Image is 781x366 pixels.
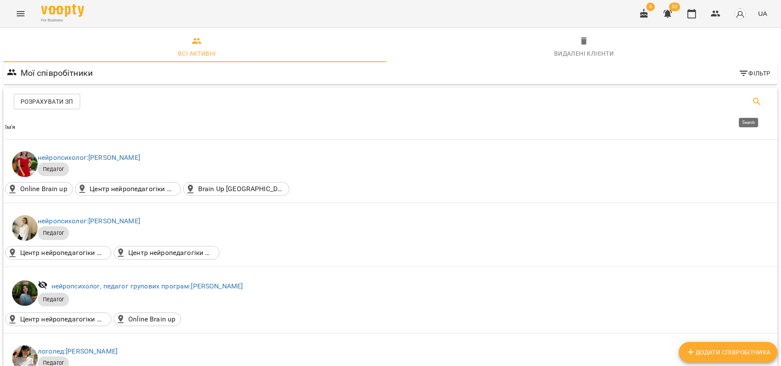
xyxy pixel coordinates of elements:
[739,68,771,78] span: Фільтр
[679,342,778,363] button: Додати співробітника
[20,248,106,258] p: Центр нейропедагогіки Brain up(п-т [PERSON_NAME][STREET_ADDRESS])
[5,312,112,326] div: Центр нейропедагогіки Brain up(п-т Володимира Івасюка, 20, Київ, Україна)
[41,18,84,23] span: For Business
[14,94,80,109] button: Розрахувати ЗП
[21,66,93,80] h6: Мої співробітники
[734,8,746,20] img: avatar_s.png
[12,280,38,306] img: Анна Андрійчук
[178,48,216,59] div: Всі активні
[12,151,38,177] img: Іванна Шевчук
[75,182,181,196] div: Центр нейропедагогіки Brain up(п-т Володимира Івасюка, 20, Київ, Україна)
[90,184,175,194] p: Центр нейропедагогіки Brain up(п-т [PERSON_NAME][STREET_ADDRESS])
[10,3,31,24] button: Menu
[686,347,771,357] span: Додати співробітника
[38,153,140,162] a: нейропсихолог:[PERSON_NAME]
[747,91,767,112] button: Search
[38,347,118,355] a: логопед:[PERSON_NAME]
[38,229,69,237] span: Педагог
[38,165,69,173] span: Педагог
[38,217,140,225] a: нейропсихолог:[PERSON_NAME]
[128,314,175,324] p: Online Brain up
[669,3,680,11] span: 32
[5,122,16,132] div: Ім'я
[51,282,243,290] a: нейропсихолог, педагог групових програм:[PERSON_NAME]
[12,215,38,241] img: Ірина Сухарська
[41,4,84,17] img: Voopty Logo
[5,122,776,132] span: Ім'я
[758,9,767,18] span: UA
[20,314,106,324] p: Центр нейропедагогіки Brain up(п-т [PERSON_NAME][STREET_ADDRESS])
[755,6,771,21] button: UA
[114,246,220,260] div: Центр нейропедагогіки Brain up. м. Лівобережна(вулиця Микільсько-Слобідська, 2б, Київ, Україна, 0...
[735,66,774,81] button: Фільтр
[646,3,655,11] span: 6
[38,296,69,303] span: Педагог
[20,184,67,194] p: Online Brain up
[21,96,73,107] span: Розрахувати ЗП
[114,312,181,326] div: Online Brain up()
[198,184,284,194] p: Brain Up [GEOGRAPHIC_DATA](A. Vivulskio g. 14, [GEOGRAPHIC_DATA], 03221 [GEOGRAPHIC_DATA] городск...
[554,48,614,59] div: Видалені клієнти
[5,182,73,196] div: Online Brain up()
[128,248,214,258] p: Центр нейропедагогіки Brain up. м. Лівобережна([STREET_ADDRESS]
[5,122,16,132] div: Sort
[3,88,778,115] div: Table Toolbar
